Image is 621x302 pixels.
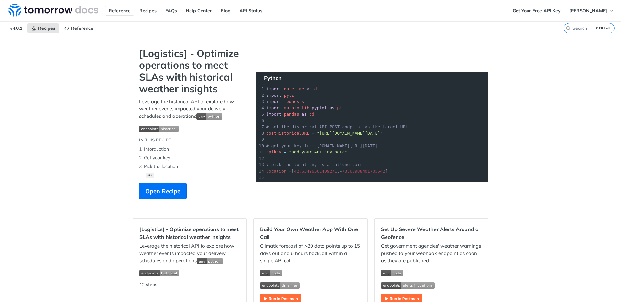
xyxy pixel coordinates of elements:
[139,242,240,264] p: Leverage the historical API to explore how weather events impacted your delivery schedules and op...
[569,8,607,14] span: [PERSON_NAME]
[139,125,243,132] span: Expand image
[594,25,613,31] kbd: CTRL-K
[136,6,160,16] a: Recipes
[8,4,98,17] img: Tomorrow.io Weather API Docs
[381,281,482,289] span: Expand image
[381,282,435,289] img: endpoint
[139,137,171,143] div: In this Recipe
[139,225,240,241] h2: [Logistics] - Optimize operations to meet SLAs with historical weather insights
[566,26,571,31] svg: Search
[381,295,422,301] a: Expand image
[509,6,564,16] a: Get Your Free API Key
[381,270,403,276] img: env
[381,242,482,264] p: Get government agencies' weather warnings pushed to your webhook endpoint as soon as they are pub...
[139,162,243,171] li: Pick the location
[27,23,59,33] a: Recipes
[139,98,243,120] p: Leverage the historical API to explore how weather events impacted your delivery schedules and op...
[6,23,26,33] span: v4.0.1
[139,269,240,277] span: Expand image
[139,48,243,95] strong: [Logistics] - Optimize operations to meet SLAs with historical weather insights
[71,25,93,31] span: Reference
[139,145,243,153] li: Intorduction
[139,183,187,199] button: Open Recipe
[260,269,361,277] span: Expand image
[260,225,361,241] h2: Build Your Own Weather App With One Call
[60,23,97,33] a: Reference
[139,126,179,132] img: endpoint
[162,6,180,16] a: FAQs
[260,282,300,289] img: endpoint
[260,295,301,301] a: Expand image
[105,6,134,16] a: Reference
[217,6,234,16] a: Blog
[146,173,154,178] button: •••
[260,270,282,276] img: env
[196,113,222,119] span: Expand image
[566,6,618,16] button: [PERSON_NAME]
[145,187,180,196] span: Open Recipe
[196,113,222,120] img: env
[260,242,361,264] p: Climatic forecast of >80 data points up to 15 days out and 6 hours back, all within a single API ...
[182,6,215,16] a: Help Center
[139,270,179,276] img: endpoint
[381,225,482,241] h2: Set Up Severe Weather Alerts Around a Geofence
[197,258,223,264] img: env
[197,257,223,263] span: Expand image
[260,281,361,289] span: Expand image
[38,25,55,31] span: Recipes
[381,269,482,277] span: Expand image
[139,153,243,162] li: Get your key
[236,6,266,16] a: API Status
